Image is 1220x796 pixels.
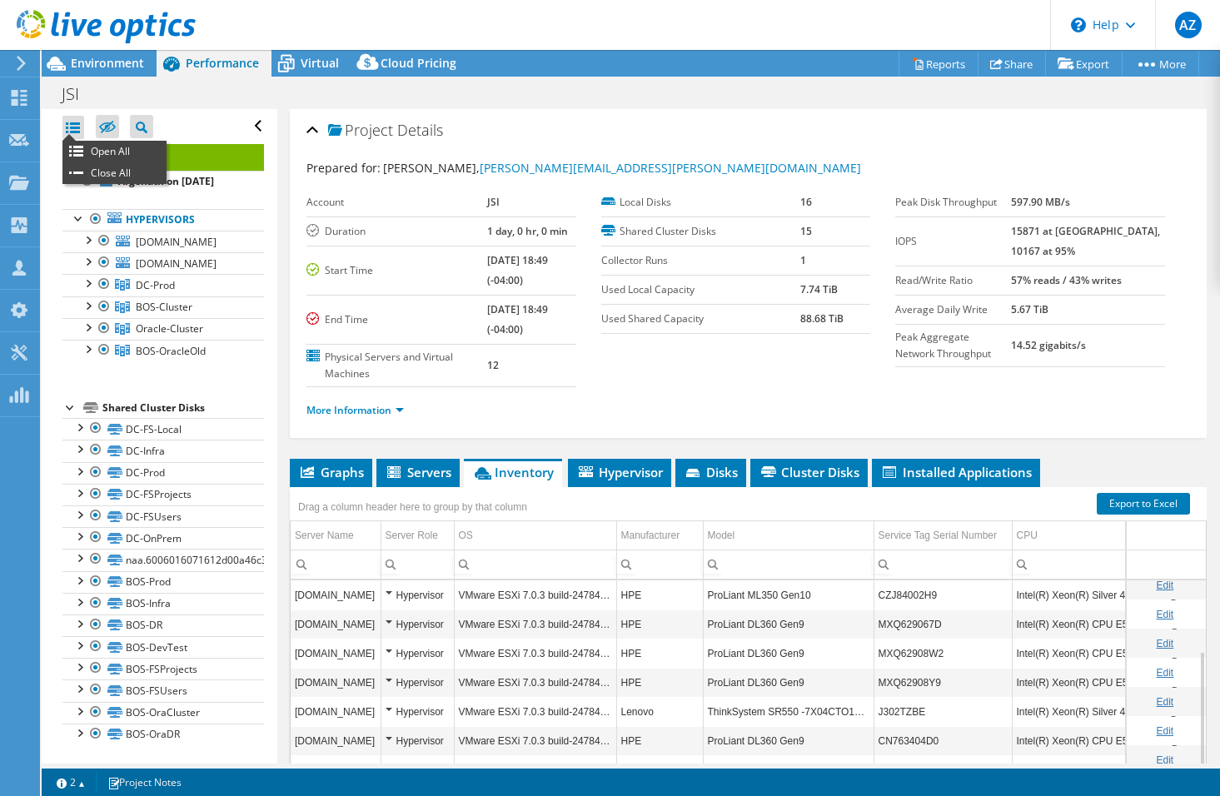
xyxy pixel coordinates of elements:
td: Server Name Column [291,521,381,550]
td: Column Manufacturer, Value HPE [616,726,703,755]
a: Edit [1156,696,1173,708]
b: [DATE] 18:49 (-04:00) [487,302,548,336]
span: Disks [684,464,738,480]
label: Used Shared Capacity [601,311,800,327]
span: Details [397,120,443,140]
div: Model [708,525,735,545]
div: CPU [1017,525,1038,545]
a: [DOMAIN_NAME] [62,252,264,274]
td: Column Manufacturer, Filter cell [616,550,703,579]
td: Column Server Role, Value Hypervisor [381,580,454,609]
td: Column OS, Value VMware ESXi 7.0.3 build-24784741 [454,697,616,726]
a: DC-FS-Local [62,418,264,440]
li: Close All [62,162,167,184]
span: Graphs [298,464,364,480]
span: Cluster Disks [759,464,859,480]
label: Physical Servers and Virtual Machines [306,349,487,382]
a: Export to Excel [1097,493,1190,515]
label: Prepared for: [306,160,381,176]
a: [PERSON_NAME][EMAIL_ADDRESS][PERSON_NAME][DOMAIN_NAME] [480,160,861,176]
td: Column Service Tag Serial Number, Value MXQ62908W2 [874,639,1012,668]
b: 15871 at [GEOGRAPHIC_DATA], 10167 at 95% [1011,224,1160,258]
td: Column Server Role, Value Hypervisor [381,668,454,697]
td: Column Manufacturer, Value HPE [616,639,703,668]
li: Open All [62,141,167,162]
td: Column OS, Value VMware ESXi 7.0.3 build-24784741 [454,668,616,697]
label: End Time [306,311,487,328]
span: Inventory [472,464,554,480]
td: Column Model, Value ProLiant DL360 Gen9 [703,755,874,784]
b: 14.52 gigabits/s [1011,338,1086,352]
b: 597.90 MB/s [1011,195,1070,209]
td: Column Server Name, Value goku.jsi.com [291,609,381,639]
td: Column OS, Value VMware ESXi 7.0.3 build-24784741 [454,726,616,755]
td: Column Model, Value ThinkSystem SR550 -7X04CTO1WW- [703,697,874,726]
div: Hypervisor [386,673,450,693]
span: [PERSON_NAME], [383,160,861,176]
a: Hypervisors [62,209,264,231]
td: Column Manufacturer, Value HPE [616,580,703,609]
span: Performance [186,55,259,71]
a: DC-FSUsers [62,505,264,527]
td: Column Model, Value ProLiant DL360 Gen9 [703,639,874,668]
td: Column OS, Value VMware ESXi 7.0.3 build-24784741 [454,639,616,668]
td: Column Model, Value ProLiant DL360 Gen9 [703,668,874,697]
a: BOS-FSUsers [62,679,264,701]
td: Column Server Role, Value Hypervisor [381,697,454,726]
a: Edit [1156,580,1173,591]
div: Hypervisor [386,585,450,605]
div: Server Name [295,525,354,545]
span: [DOMAIN_NAME] [136,235,217,249]
b: 12 [487,358,499,372]
b: 88.68 TiB [800,311,844,326]
td: Column Manufacturer, Value HPE [616,609,703,639]
td: Server Role Column [381,521,454,550]
a: Project Notes [96,772,193,793]
a: BOS-OraDR [62,724,264,745]
td: Column Model, Value ProLiant DL360 Gen9 [703,726,874,755]
div: Service Tag Serial Number [879,525,998,545]
b: 1 day, 0 hr, 0 min [487,224,568,238]
a: Share [978,51,1046,77]
span: Environment [71,55,144,71]
div: Shared Cluster Disks [102,398,264,418]
div: Hypervisor [386,760,450,780]
td: Column Service Tag Serial Number, Filter cell [874,550,1012,579]
b: 5.67 TiB [1011,302,1048,316]
a: DC-Prod [62,274,264,296]
div: Drag a column header here to group by that column [294,495,531,519]
span: BOS-Cluster [136,300,192,314]
label: Start Time [306,262,487,279]
td: Column Model, Filter cell [703,550,874,579]
td: Service Tag Serial Number Column [874,521,1012,550]
div: Hypervisor [386,614,450,634]
td: Column Server Role, Value Hypervisor [381,726,454,755]
div: OS [459,525,473,545]
td: Column Server Name, Value silvermoon.jsi.com [291,580,381,609]
td: OS Column [454,521,616,550]
td: Column OS, Value VMware ESXi 7.0.3 build-24784741 [454,609,616,639]
span: Hypervisor [576,464,663,480]
div: Manufacturer [621,525,680,545]
td: Column Server Name, Value porthos.jsi.com [291,726,381,755]
label: Peak Aggregate Network Throughput [895,329,1010,362]
td: Column Manufacturer, Value HPE [616,755,703,784]
div: Server Role [386,525,438,545]
label: Collector Runs [601,252,800,269]
a: DC-OnPrem [62,527,264,549]
div: Hypervisor [386,731,450,751]
label: Duration [306,223,487,240]
td: Column OS, Filter cell [454,550,616,579]
span: Virtual [301,55,339,71]
svg: \n [1071,17,1086,32]
a: BOS-DevTest [62,636,264,658]
td: Column Service Tag Serial Number, Value CZJ84002H9 [874,580,1012,609]
h1: JSI [54,85,105,103]
label: Read/Write Ratio [895,272,1010,289]
a: Export [1045,51,1123,77]
td: Column Server Role, Value Hypervisor [381,755,454,784]
a: DC-Infra [62,440,264,461]
td: Column Service Tag Serial Number, Value CN763404D3 [874,755,1012,784]
b: 16 [800,195,812,209]
td: Manufacturer Column [616,521,703,550]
